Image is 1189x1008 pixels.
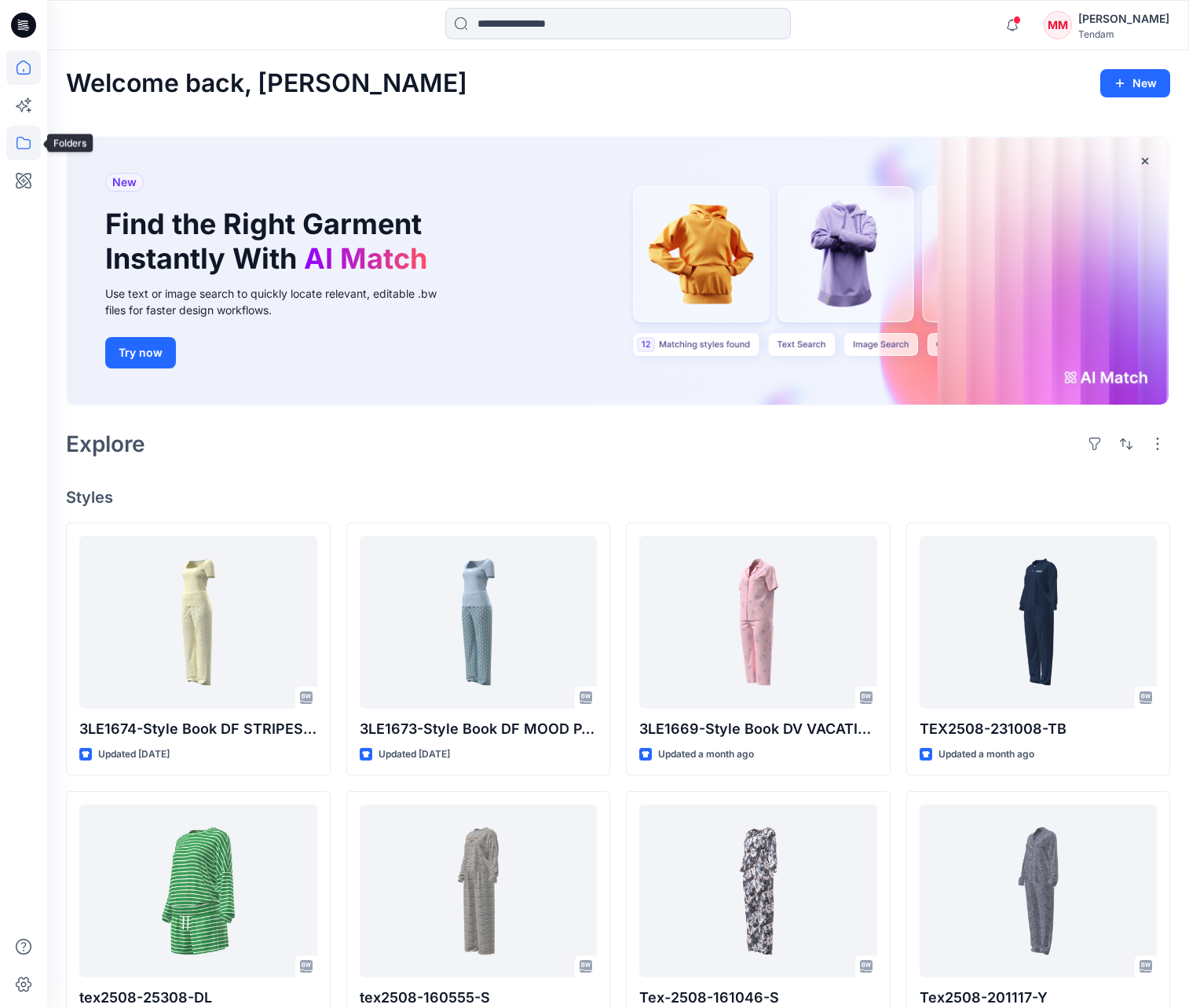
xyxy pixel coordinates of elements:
[66,431,145,456] h2: Explore
[639,718,877,740] p: 3LE1669-Style Book DV VACATION PJ FR
[938,746,1034,763] p: Updated a month ago
[360,536,598,709] a: 3LE1673-Style Book DF MOOD PJ FR
[66,69,467,98] h2: Welcome back, [PERSON_NAME]
[360,718,598,740] p: 3LE1673-Style Book DF MOOD PJ FR
[360,805,598,977] a: tex2508-160555-S
[658,746,754,763] p: Updated a month ago
[920,718,1158,740] p: TEX2508-231008-TB
[1100,69,1170,97] button: New
[1078,28,1169,40] div: Tendam
[112,173,137,192] span: New
[66,488,1170,507] h4: Styles
[379,746,450,763] p: Updated [DATE]
[639,536,877,709] a: 3LE1669-Style Book DV VACATION PJ FR
[105,337,176,368] button: Try now
[304,241,427,276] span: AI Match
[1044,11,1072,39] div: MM
[105,207,435,275] h1: Find the Right Garment Instantly With
[105,285,459,318] div: Use text or image search to quickly locate relevant, editable .bw files for faster design workflows.
[79,536,317,709] a: 3LE1674-Style Book DF STRIPES-DESERT PJ FR
[79,718,317,740] p: 3LE1674-Style Book DF STRIPES-DESERT PJ FR
[920,536,1158,709] a: TEX2508-231008-TB
[920,805,1158,977] a: Tex2508-201117-Y
[98,746,170,763] p: Updated [DATE]
[79,805,317,977] a: tex2508-25308-DL
[1078,9,1169,28] div: [PERSON_NAME]
[639,805,877,977] a: Tex-2508-161046-S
